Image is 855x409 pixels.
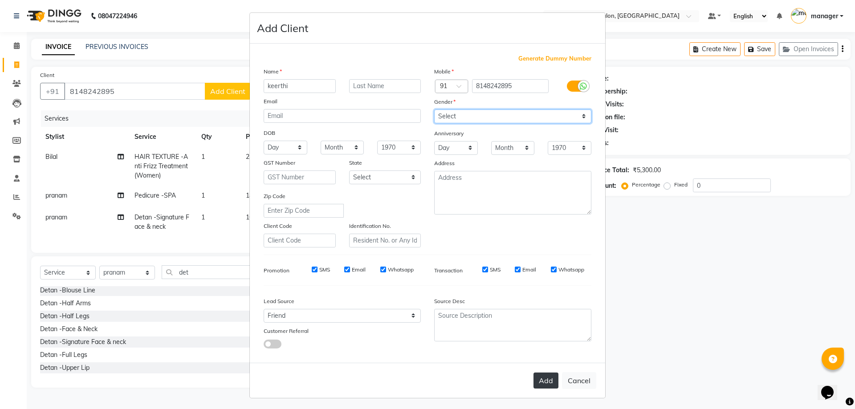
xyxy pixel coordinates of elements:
label: Customer Referral [264,327,309,335]
label: Email [264,97,277,105]
label: Whatsapp [388,266,414,274]
label: DOB [264,129,275,137]
label: Gender [434,98,456,106]
input: Email [264,109,421,123]
label: SMS [490,266,501,274]
label: GST Number [264,159,295,167]
input: Resident No. or Any Id [349,234,421,247]
input: Client Code [264,234,336,247]
iframe: chat widget [818,373,846,400]
label: Address [434,159,455,167]
input: Enter Zip Code [264,204,344,218]
label: Mobile [434,68,454,76]
span: Generate Dummy Number [518,54,591,63]
input: Last Name [349,79,421,93]
label: Client Code [264,222,292,230]
label: Zip Code [264,192,285,200]
label: Anniversary [434,130,464,138]
label: State [349,159,362,167]
input: GST Number [264,170,336,184]
h4: Add Client [257,20,308,36]
button: Cancel [562,372,596,389]
label: Transaction [434,267,463,275]
label: Name [264,68,282,76]
label: Email [352,266,366,274]
label: Lead Source [264,297,294,305]
label: Email [522,266,536,274]
label: Whatsapp [558,266,584,274]
input: Mobile [472,79,549,93]
button: Add [533,373,558,389]
label: Identification No. [349,222,391,230]
label: Source Desc [434,297,465,305]
label: Promotion [264,267,289,275]
input: First Name [264,79,336,93]
label: SMS [319,266,330,274]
